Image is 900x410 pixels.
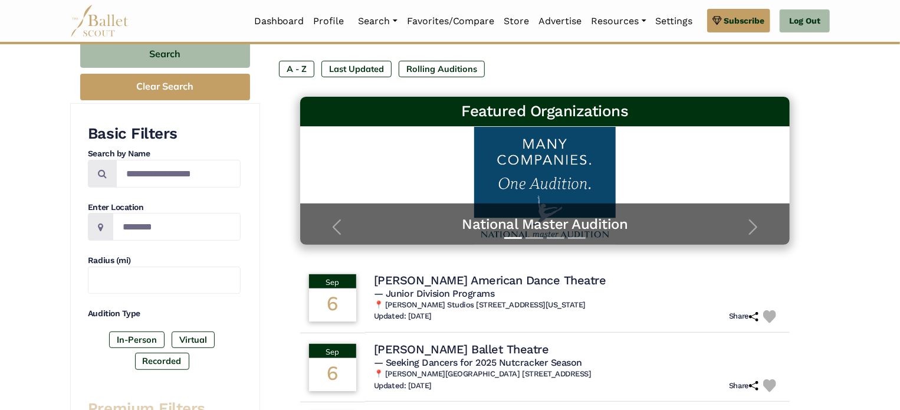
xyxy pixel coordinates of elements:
[651,9,698,34] a: Settings
[500,9,534,34] a: Store
[374,300,781,310] h6: 📍 [PERSON_NAME] Studios [STREET_ADDRESS][US_STATE]
[547,231,564,245] button: Slide 3
[707,9,770,32] a: Subscribe
[321,61,392,77] label: Last Updated
[116,160,241,188] input: Search by names...
[88,308,241,320] h4: Audition Type
[88,202,241,214] h4: Enter Location
[374,369,781,379] h6: 📍 [PERSON_NAME][GEOGRAPHIC_DATA] [STREET_ADDRESS]
[374,381,432,391] h6: Updated: [DATE]
[109,332,165,348] label: In-Person
[309,344,356,358] div: Sep
[80,40,250,68] button: Search
[354,9,402,34] a: Search
[309,274,356,288] div: Sep
[249,9,309,34] a: Dashboard
[399,61,485,77] label: Rolling Auditions
[729,311,758,322] h6: Share
[80,74,250,100] button: Clear Search
[374,357,582,368] span: — Seeking Dancers for 2025 Nutcracker Season
[374,273,606,288] h4: [PERSON_NAME] American Dance Theatre
[172,332,215,348] label: Virtual
[279,61,314,77] label: A - Z
[88,255,241,267] h4: Radius (mi)
[525,231,543,245] button: Slide 2
[402,9,500,34] a: Favorites/Compare
[374,311,432,322] h6: Updated: [DATE]
[504,231,522,245] button: Slide 1
[309,9,349,34] a: Profile
[88,148,241,160] h4: Search by Name
[587,9,651,34] a: Resources
[88,124,241,144] h3: Basic Filters
[310,101,780,122] h3: Featured Organizations
[729,381,758,391] h6: Share
[309,358,356,391] div: 6
[312,215,778,234] a: National Master Audition
[135,353,189,369] label: Recorded
[534,9,587,34] a: Advertise
[724,14,765,27] span: Subscribe
[374,288,495,299] span: — Junior Division Programs
[309,288,356,322] div: 6
[113,213,241,241] input: Location
[374,342,549,357] h4: [PERSON_NAME] Ballet Theatre
[712,14,722,27] img: gem.svg
[568,231,586,245] button: Slide 4
[780,9,830,33] a: Log Out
